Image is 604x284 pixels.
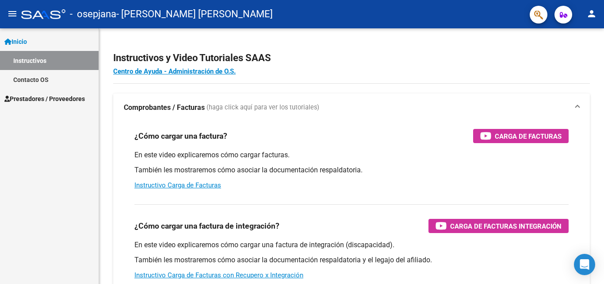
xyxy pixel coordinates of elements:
[134,130,227,142] h3: ¿Cómo cargar una factura?
[113,50,590,66] h2: Instructivos y Video Tutoriales SAAS
[4,37,27,47] span: Inicio
[473,129,569,143] button: Carga de Facturas
[134,165,569,175] p: También les mostraremos cómo asociar la documentación respaldatoria.
[134,255,569,265] p: También les mostraremos cómo asociar la documentación respaldatoria y el legajo del afiliado.
[134,271,303,279] a: Instructivo Carga de Facturas con Recupero x Integración
[113,93,590,122] mat-expansion-panel-header: Comprobantes / Facturas (haga click aquí para ver los tutoriales)
[206,103,319,113] span: (haga click aquí para ver los tutoriales)
[113,67,236,75] a: Centro de Ayuda - Administración de O.S.
[495,131,562,142] span: Carga de Facturas
[7,8,18,19] mat-icon: menu
[134,150,569,160] p: En este video explicaremos cómo cargar facturas.
[134,220,279,232] h3: ¿Cómo cargar una factura de integración?
[116,4,273,24] span: - [PERSON_NAME] [PERSON_NAME]
[428,219,569,233] button: Carga de Facturas Integración
[124,103,205,113] strong: Comprobantes / Facturas
[586,8,597,19] mat-icon: person
[134,181,221,189] a: Instructivo Carga de Facturas
[574,254,595,275] div: Open Intercom Messenger
[70,4,116,24] span: - osepjana
[450,221,562,232] span: Carga de Facturas Integración
[134,240,569,250] p: En este video explicaremos cómo cargar una factura de integración (discapacidad).
[4,94,85,104] span: Prestadores / Proveedores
